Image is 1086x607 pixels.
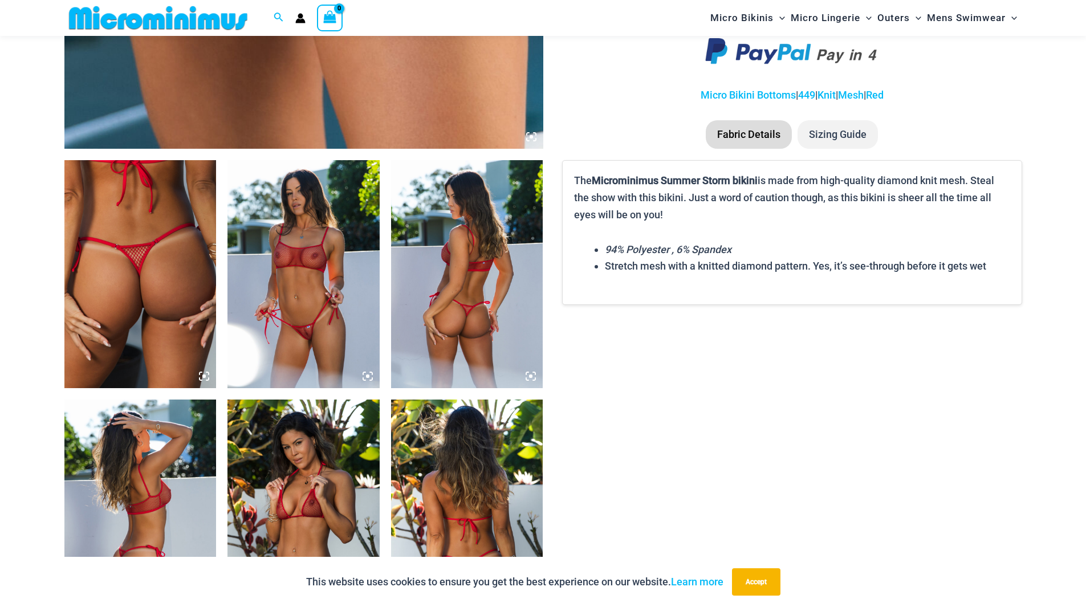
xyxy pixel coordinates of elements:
[701,89,796,101] a: Micro Bikini Bottoms
[274,11,284,25] a: Search icon link
[924,3,1020,32] a: Mens SwimwearMenu ToggleMenu Toggle
[317,5,343,31] a: View Shopping Cart, empty
[860,3,872,32] span: Menu Toggle
[838,89,864,101] a: Mesh
[592,174,758,186] b: Microminimus Summer Storm bikini
[706,120,792,149] li: Fabric Details
[875,3,924,32] a: OutersMenu ToggleMenu Toggle
[64,160,217,388] img: Summer Storm Red 449 Thong
[391,160,543,388] img: Summer Storm Red 332 Crop Top 449 Thong
[295,13,306,23] a: Account icon link
[910,3,921,32] span: Menu Toggle
[866,89,884,101] a: Red
[710,3,774,32] span: Micro Bikinis
[791,3,860,32] span: Micro Lingerie
[605,243,731,255] em: 94% Polyester , 6% Spandex
[227,160,380,388] img: Summer Storm Red 332 Crop Top 449 Thong
[774,3,785,32] span: Menu Toggle
[817,89,836,101] a: Knit
[706,2,1022,34] nav: Site Navigation
[707,3,788,32] a: Micro BikinisMenu ToggleMenu Toggle
[64,5,252,31] img: MM SHOP LOGO FLAT
[671,576,723,588] a: Learn more
[605,258,1010,275] li: Stretch mesh with a knitted diamond pattern. Yes, it’s see-through before it gets wet
[1006,3,1017,32] span: Menu Toggle
[877,3,910,32] span: Outers
[562,87,1022,104] p: | | | |
[927,3,1006,32] span: Mens Swimwear
[732,568,780,596] button: Accept
[574,172,1010,223] p: The is made from high-quality diamond knit mesh. Steal the show with this bikini. Just a word of ...
[798,120,878,149] li: Sizing Guide
[788,3,875,32] a: Micro LingerieMenu ToggleMenu Toggle
[798,89,815,101] a: 449
[306,573,723,590] p: This website uses cookies to ensure you get the best experience on our website.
